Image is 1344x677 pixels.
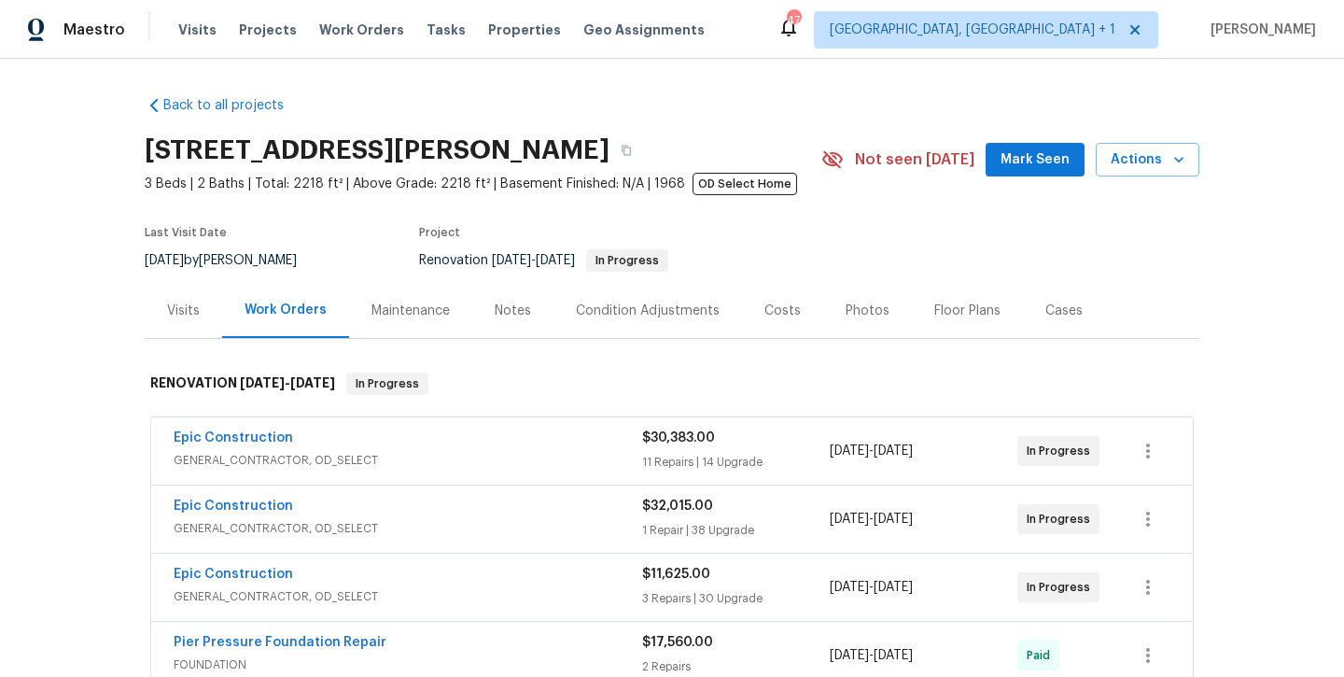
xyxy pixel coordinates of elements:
[145,175,821,193] span: 3 Beds | 2 Baths | Total: 2218 ft² | Above Grade: 2218 ft² | Basement Finished: N/A | 1968
[1027,442,1098,460] span: In Progress
[830,510,913,529] span: -
[240,376,285,389] span: [DATE]
[174,636,386,649] a: Pier Pressure Foundation Repair
[874,513,913,526] span: [DATE]
[174,451,642,470] span: GENERAL_CONTRACTOR, OD_SELECT
[1027,578,1098,597] span: In Progress
[245,301,327,319] div: Work Orders
[642,521,830,540] div: 1 Repair | 38 Upgrade
[830,649,869,662] span: [DATE]
[583,21,705,39] span: Geo Assignments
[1045,302,1083,320] div: Cases
[174,500,293,513] a: Epic Construction
[830,513,869,526] span: [DATE]
[239,21,297,39] span: Projects
[1027,510,1098,529] span: In Progress
[874,581,913,594] span: [DATE]
[830,581,869,594] span: [DATE]
[1001,148,1070,172] span: Mark Seen
[1027,646,1057,665] span: Paid
[787,11,800,30] div: 47
[319,21,404,39] span: Work Orders
[536,254,575,267] span: [DATE]
[830,444,869,458] span: [DATE]
[830,442,913,460] span: -
[145,96,324,115] a: Back to all projects
[830,646,913,665] span: -
[145,141,609,160] h2: [STREET_ADDRESS][PERSON_NAME]
[240,376,335,389] span: -
[492,254,531,267] span: [DATE]
[874,649,913,662] span: [DATE]
[576,302,720,320] div: Condition Adjustments
[174,587,642,606] span: GENERAL_CONTRACTOR, OD_SELECT
[642,500,713,513] span: $32,015.00
[427,23,466,36] span: Tasks
[178,21,217,39] span: Visits
[934,302,1001,320] div: Floor Plans
[495,302,531,320] div: Notes
[986,143,1085,177] button: Mark Seen
[846,302,889,320] div: Photos
[588,255,666,266] span: In Progress
[174,431,293,444] a: Epic Construction
[371,302,450,320] div: Maintenance
[1203,21,1316,39] span: [PERSON_NAME]
[642,568,710,581] span: $11,625.00
[63,21,125,39] span: Maestro
[874,444,913,458] span: [DATE]
[1096,143,1199,177] button: Actions
[642,657,830,676] div: 2 Repairs
[609,134,643,167] button: Copy Address
[693,173,797,195] span: OD Select Home
[145,354,1199,414] div: RENOVATION [DATE]-[DATE]In Progress
[145,227,227,238] span: Last Visit Date
[174,568,293,581] a: Epic Construction
[145,254,184,267] span: [DATE]
[642,589,830,608] div: 3 Repairs | 30 Upgrade
[1111,148,1184,172] span: Actions
[764,302,801,320] div: Costs
[174,656,642,674] span: FOUNDATION
[830,21,1115,39] span: [GEOGRAPHIC_DATA], [GEOGRAPHIC_DATA] + 1
[492,254,575,267] span: -
[167,302,200,320] div: Visits
[830,578,913,597] span: -
[488,21,561,39] span: Properties
[174,519,642,538] span: GENERAL_CONTRACTOR, OD_SELECT
[290,376,335,389] span: [DATE]
[642,636,713,649] span: $17,560.00
[150,373,335,395] h6: RENOVATION
[419,254,668,267] span: Renovation
[348,374,427,393] span: In Progress
[419,227,460,238] span: Project
[642,453,830,472] div: 11 Repairs | 14 Upgrade
[642,431,715,444] span: $30,383.00
[855,150,974,169] span: Not seen [DATE]
[145,249,319,272] div: by [PERSON_NAME]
